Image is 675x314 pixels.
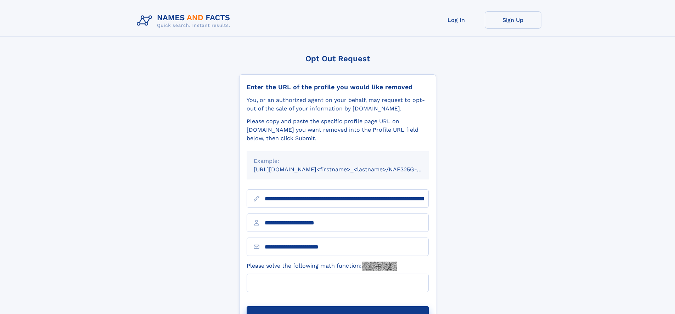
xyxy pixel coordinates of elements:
a: Log In [428,11,485,29]
label: Please solve the following math function: [247,262,397,271]
div: Enter the URL of the profile you would like removed [247,83,429,91]
small: [URL][DOMAIN_NAME]<firstname>_<lastname>/NAF325G-xxxxxxxx [254,166,442,173]
div: Opt Out Request [239,54,436,63]
a: Sign Up [485,11,541,29]
div: You, or an authorized agent on your behalf, may request to opt-out of the sale of your informatio... [247,96,429,113]
div: Example: [254,157,422,165]
div: Please copy and paste the specific profile page URL on [DOMAIN_NAME] you want removed into the Pr... [247,117,429,143]
img: Logo Names and Facts [134,11,236,30]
